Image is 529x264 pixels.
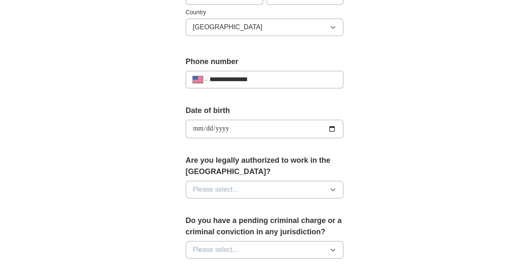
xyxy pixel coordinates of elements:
[186,215,344,238] label: Do you have a pending criminal charge or a criminal conviction in any jurisdiction?
[193,185,238,195] span: Please select...
[186,56,344,67] label: Phone number
[186,241,344,259] button: Please select...
[193,245,238,255] span: Please select...
[186,18,344,36] button: [GEOGRAPHIC_DATA]
[186,105,344,116] label: Date of birth
[186,8,344,17] label: Country
[186,181,344,198] button: Please select...
[193,22,263,32] span: [GEOGRAPHIC_DATA]
[186,155,344,177] label: Are you legally authorized to work in the [GEOGRAPHIC_DATA]?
